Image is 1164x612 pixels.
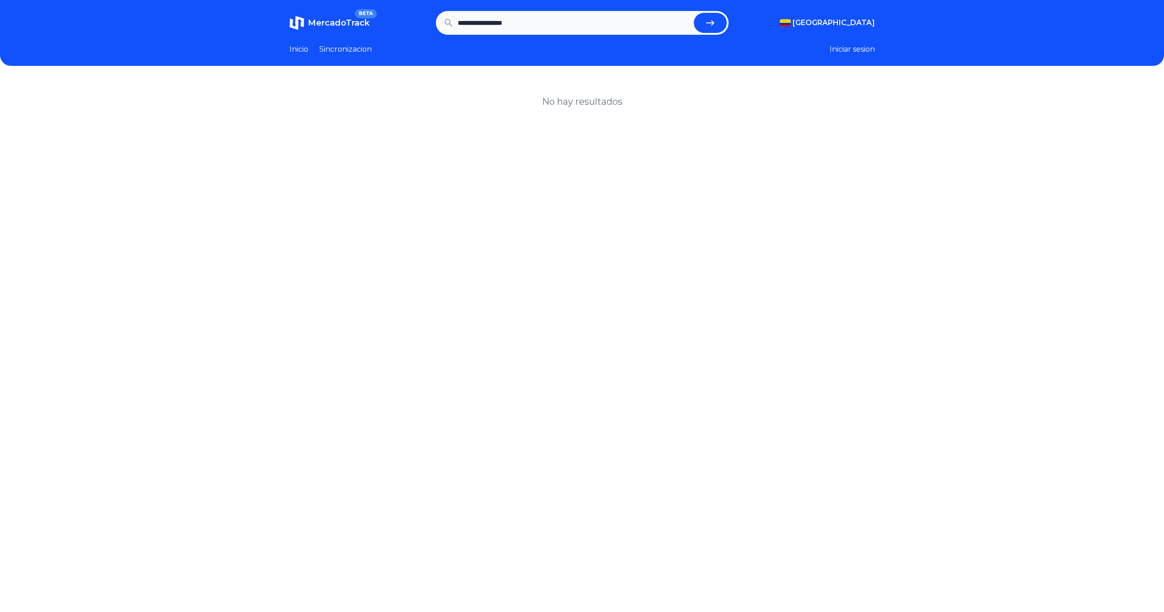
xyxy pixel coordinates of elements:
a: Inicio [290,44,308,55]
img: Colombia [780,19,791,27]
span: [GEOGRAPHIC_DATA] [793,17,875,28]
button: [GEOGRAPHIC_DATA] [780,17,875,28]
h1: No hay resultados [542,95,622,108]
span: BETA [355,9,376,18]
a: Sincronizacion [319,44,372,55]
img: MercadoTrack [290,16,304,30]
button: Iniciar sesion [830,44,875,55]
a: MercadoTrackBETA [290,16,370,30]
span: MercadoTrack [308,18,370,28]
